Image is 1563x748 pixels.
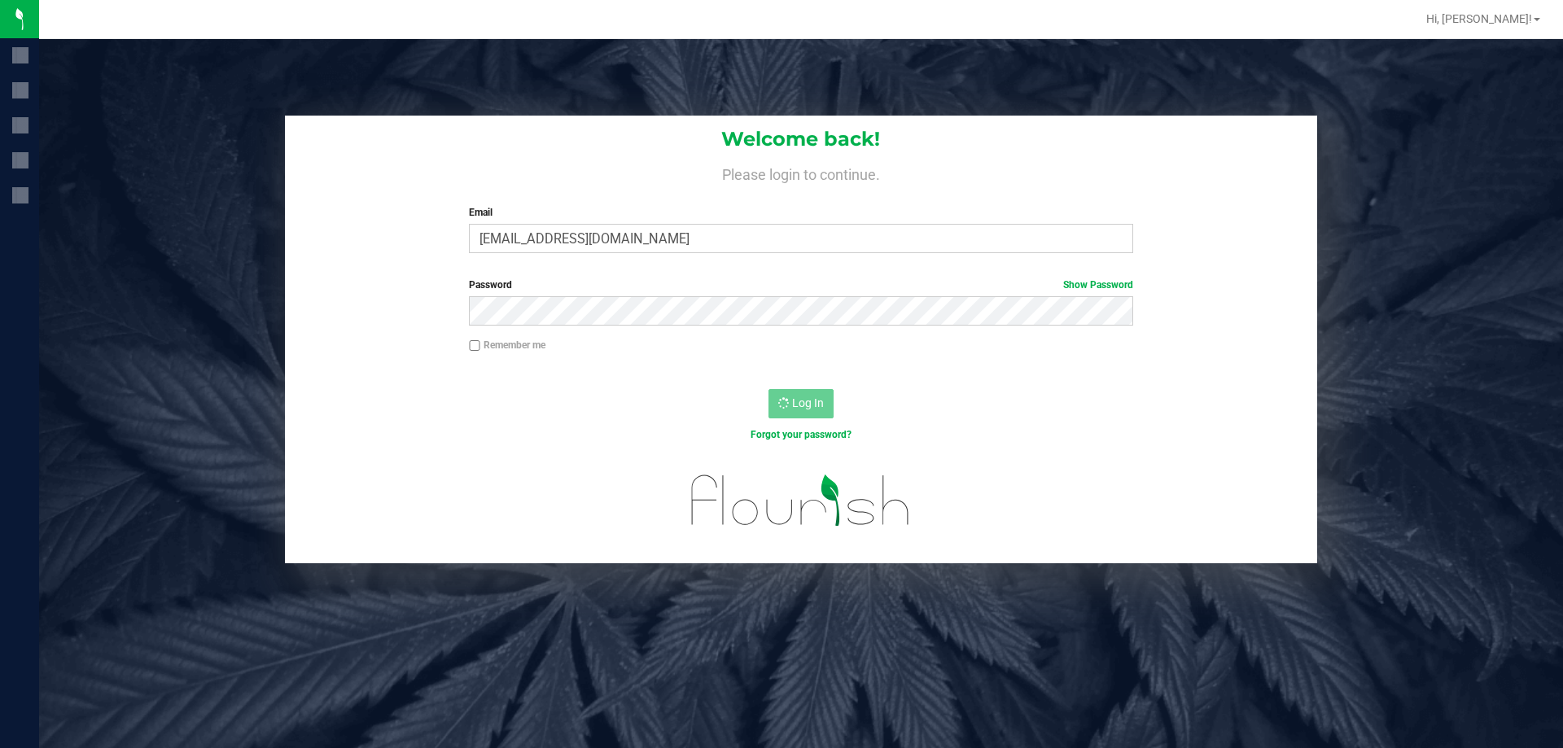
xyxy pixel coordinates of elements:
[285,129,1317,150] h1: Welcome back!
[792,396,824,409] span: Log In
[751,429,852,440] a: Forgot your password?
[469,338,545,352] label: Remember me
[469,279,512,291] span: Password
[469,205,1132,220] label: Email
[469,340,480,352] input: Remember me
[672,459,930,542] img: flourish_logo.svg
[285,163,1317,182] h4: Please login to continue.
[768,389,834,418] button: Log In
[1063,279,1133,291] a: Show Password
[1426,12,1532,25] span: Hi, [PERSON_NAME]!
